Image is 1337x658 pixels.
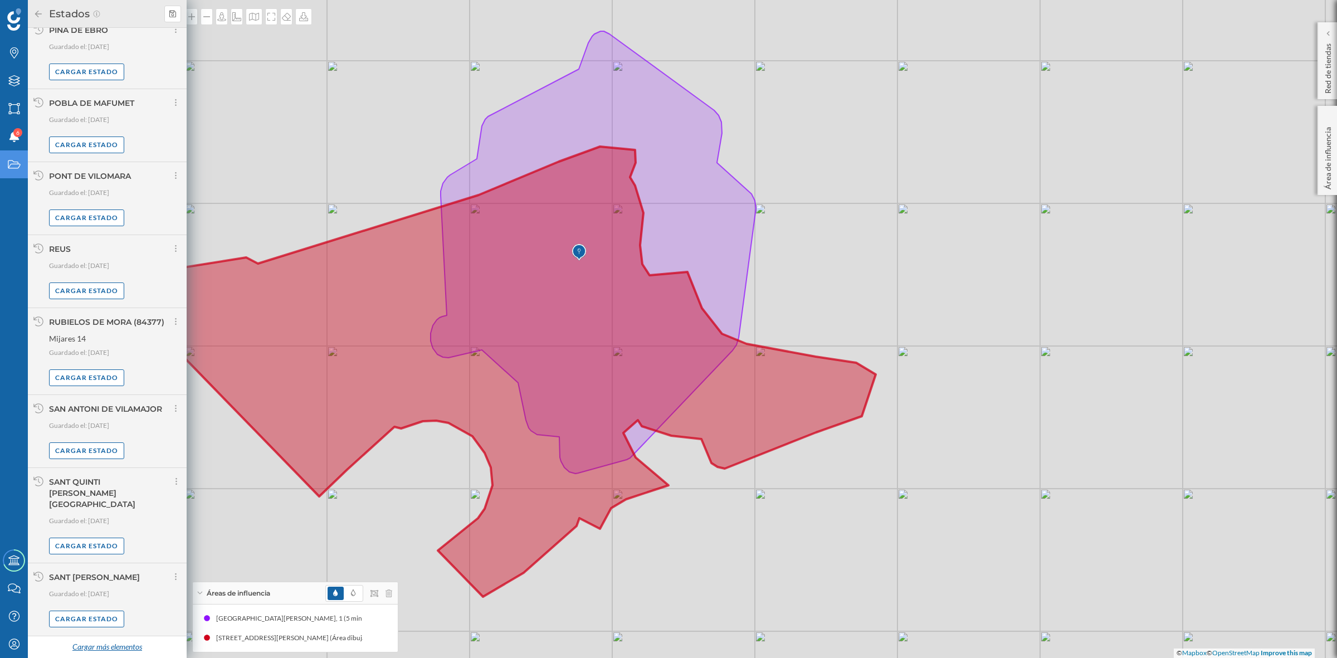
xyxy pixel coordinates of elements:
p: Guardado el: [DATE] [49,41,181,52]
img: Marker [572,241,586,264]
div: RUBIELOS DE MORA (84377) [49,317,164,327]
span: Áreas de influencia [207,588,270,598]
div: PONT DE VILOMARA [49,171,131,181]
div: SANT [PERSON_NAME] [49,572,140,582]
p: Área de influencia [1323,123,1334,189]
p: Guardado el: [DATE] [49,187,181,198]
span: 6 [16,127,19,138]
div: © © [1174,649,1315,658]
div: SANT QUINTI [PERSON_NAME][GEOGRAPHIC_DATA] [49,477,135,509]
div: [GEOGRAPHIC_DATA][PERSON_NAME], 1 (5 min Andando) [216,613,398,624]
p: Guardado el: [DATE] [49,260,181,271]
p: Guardado el: [DATE] [49,114,181,125]
h2: Estados [43,5,92,23]
img: Geoblink Logo [7,8,21,31]
p: Guardado el: [DATE] [49,420,181,431]
div: [STREET_ADDRESS][PERSON_NAME] (Área dibujada) [216,632,380,644]
p: Guardado el: [DATE] [49,588,181,599]
div: REUS [49,244,71,254]
div: SAN ANTONI DE VILAMAJOR [49,404,162,414]
div: PINA DE EBRO [49,25,108,35]
div: Cargar más elementos [66,637,148,657]
p: Guardado el: [DATE] [49,347,181,358]
span: Mijares 14 [49,333,86,344]
a: Mapbox [1182,649,1207,657]
span: Soporte [22,8,62,18]
div: POBLA DE MAFUMET [49,98,134,108]
a: Improve this map [1261,649,1312,657]
p: Red de tiendas [1323,39,1334,94]
a: OpenStreetMap [1212,649,1260,657]
p: Guardado el: [DATE] [49,515,181,527]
